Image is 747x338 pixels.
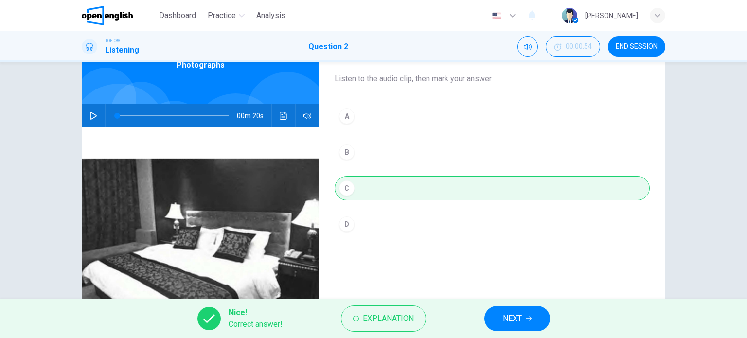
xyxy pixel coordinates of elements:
[341,305,426,332] button: Explanation
[82,6,133,25] img: OpenEnglish logo
[229,307,283,319] span: Nice!
[155,7,200,24] button: Dashboard
[237,104,271,127] span: 00m 20s
[608,36,665,57] button: END SESSION
[252,7,289,24] button: Analysis
[105,37,120,44] span: TOEIC®
[105,44,139,56] h1: Listening
[335,73,650,85] span: Listen to the audio clip, then mark your answer.
[616,43,658,51] span: END SESSION
[546,36,600,57] div: Hide
[562,8,577,23] img: Profile picture
[256,10,285,21] span: Analysis
[229,319,283,330] span: Correct answer!
[208,10,236,21] span: Practice
[585,10,638,21] div: [PERSON_NAME]
[363,312,414,325] span: Explanation
[503,312,522,325] span: NEXT
[204,7,249,24] button: Practice
[308,41,348,53] h1: Question 2
[517,36,538,57] div: Mute
[566,43,592,51] span: 00:00:54
[159,10,196,21] span: Dashboard
[546,36,600,57] button: 00:00:54
[484,306,550,331] button: NEXT
[82,6,155,25] a: OpenEnglish logo
[491,12,503,19] img: en
[276,104,291,127] button: Click to see the audio transcription
[177,59,225,71] span: Photographs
